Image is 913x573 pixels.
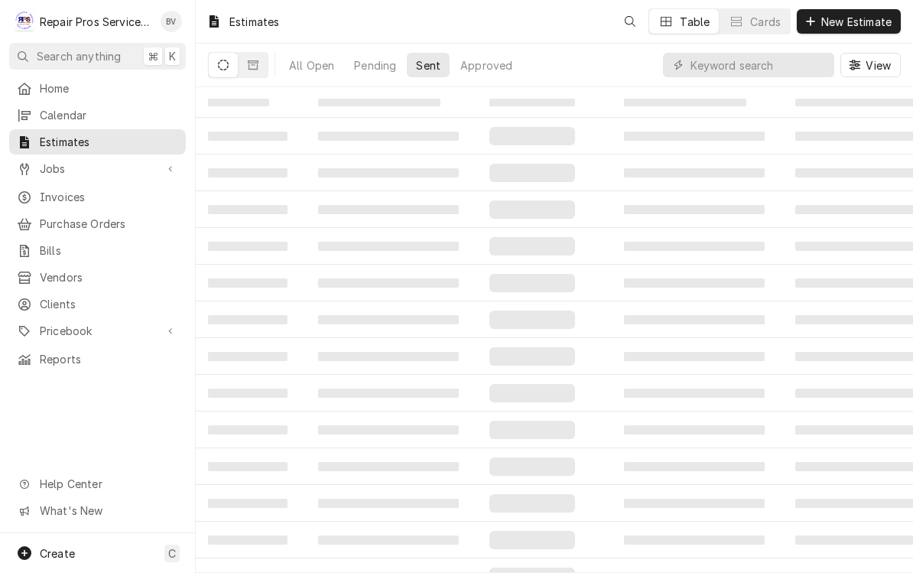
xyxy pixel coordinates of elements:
[318,168,459,177] span: ‌
[208,99,269,106] span: ‌
[9,318,186,343] a: Go to Pricebook
[624,536,765,545] span: ‌
[624,99,746,106] span: ‌
[840,53,901,77] button: View
[318,132,459,141] span: ‌
[318,352,459,361] span: ‌
[318,499,459,508] span: ‌
[818,14,895,30] span: New Estimate
[489,237,575,256] span: ‌
[690,53,827,77] input: Keyword search
[40,351,178,367] span: Reports
[289,57,334,73] div: All Open
[14,11,35,32] div: Repair Pros Services Inc's Avatar
[9,498,186,523] a: Go to What's New
[489,164,575,182] span: ‌
[318,462,459,471] span: ‌
[40,547,75,560] span: Create
[460,57,512,73] div: Approved
[208,278,288,288] span: ‌
[318,278,459,288] span: ‌
[624,205,765,214] span: ‌
[208,205,288,214] span: ‌
[14,11,35,32] div: R
[680,14,710,30] div: Table
[40,503,177,519] span: What's New
[863,57,894,73] span: View
[489,384,575,402] span: ‌
[9,76,186,101] a: Home
[489,531,575,549] span: ‌
[40,243,178,259] span: Bills
[161,11,182,32] div: Brian Volker's Avatar
[9,103,186,128] a: Calendar
[489,274,575,292] span: ‌
[318,536,459,545] span: ‌
[9,291,186,317] a: Clients
[354,57,396,73] div: Pending
[624,242,765,251] span: ‌
[624,132,765,141] span: ‌
[208,389,288,398] span: ‌
[208,536,288,545] span: ‌
[40,476,177,492] span: Help Center
[489,347,575,366] span: ‌
[40,269,178,285] span: Vendors
[624,389,765,398] span: ‌
[489,311,575,329] span: ‌
[489,494,575,513] span: ‌
[624,278,765,288] span: ‌
[40,134,178,150] span: Estimates
[489,99,575,106] span: ‌
[318,425,459,435] span: ‌
[196,87,913,573] table: Sent Estimates List Loading
[318,242,459,251] span: ‌
[318,205,459,214] span: ‌
[37,48,121,64] span: Search anything
[40,107,178,123] span: Calendar
[9,265,186,290] a: Vendors
[9,347,186,372] a: Reports
[208,352,288,361] span: ‌
[9,238,186,263] a: Bills
[40,161,155,177] span: Jobs
[797,9,901,34] button: New Estimate
[40,296,178,312] span: Clients
[624,352,765,361] span: ‌
[624,168,765,177] span: ‌
[208,425,288,435] span: ‌
[208,315,288,324] span: ‌
[208,168,288,177] span: ‌
[489,200,575,219] span: ‌
[40,323,155,339] span: Pricebook
[40,216,178,232] span: Purchase Orders
[40,14,152,30] div: Repair Pros Services Inc
[618,9,642,34] button: Open search
[208,242,288,251] span: ‌
[624,462,765,471] span: ‌
[318,315,459,324] span: ‌
[416,57,440,73] div: Sent
[624,315,765,324] span: ‌
[9,184,186,210] a: Invoices
[208,462,288,471] span: ‌
[750,14,781,30] div: Cards
[9,211,186,236] a: Purchase Orders
[161,11,182,32] div: BV
[168,545,176,562] span: C
[9,43,186,70] button: Search anything⌘K
[208,499,288,508] span: ‌
[624,425,765,435] span: ‌
[169,48,176,64] span: K
[208,132,288,141] span: ‌
[318,99,440,106] span: ‌
[9,156,186,181] a: Go to Jobs
[40,189,178,205] span: Invoices
[489,421,575,439] span: ‌
[624,499,765,508] span: ‌
[148,48,158,64] span: ⌘
[9,129,186,155] a: Estimates
[489,127,575,145] span: ‌
[318,389,459,398] span: ‌
[489,457,575,476] span: ‌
